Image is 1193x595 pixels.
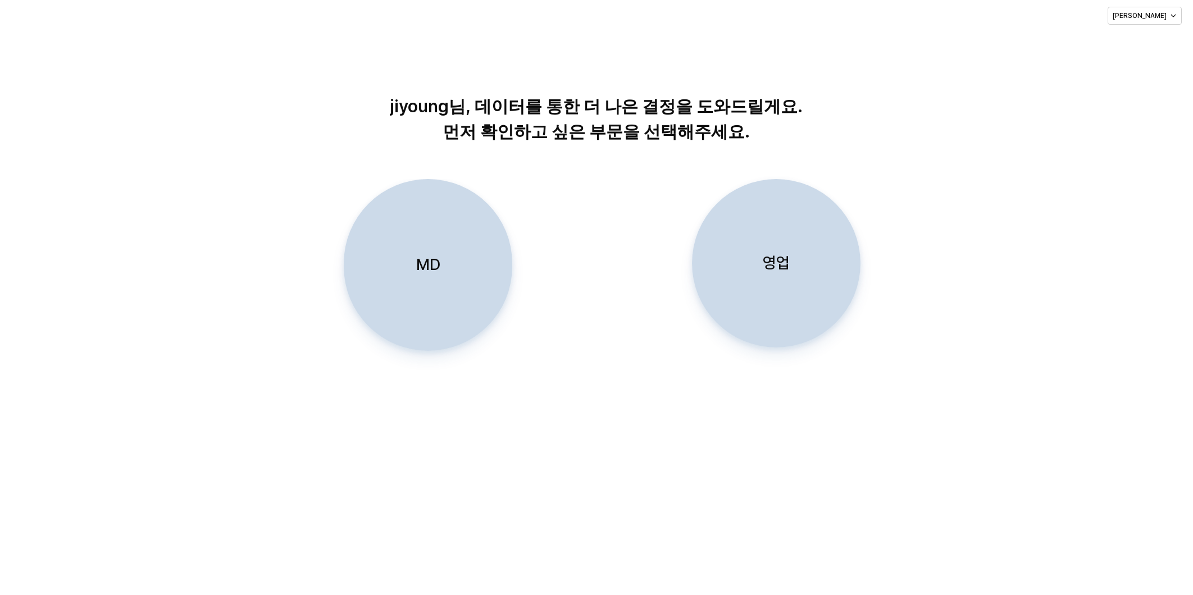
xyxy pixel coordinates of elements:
[1108,7,1182,25] button: [PERSON_NAME]
[416,254,440,275] p: MD
[344,179,512,351] button: MD
[692,179,860,347] button: 영업
[309,94,883,144] p: jiyoung님, 데이터를 통한 더 나은 결정을 도와드릴게요. 먼저 확인하고 싶은 부문을 선택해주세요.
[1113,11,1167,20] p: [PERSON_NAME]
[763,253,790,273] p: 영업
